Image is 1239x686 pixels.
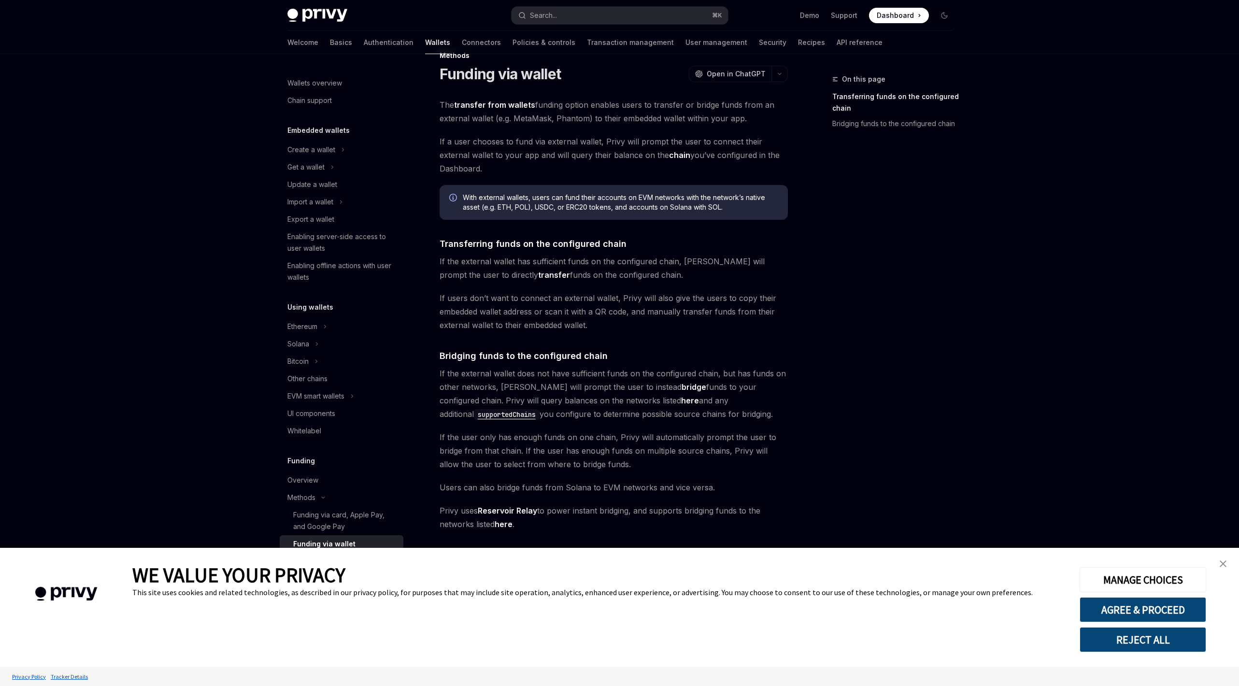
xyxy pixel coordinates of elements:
[287,356,309,367] div: Bitcoin
[280,228,403,257] a: Enabling server-side access to user wallets
[837,31,883,54] a: API reference
[287,214,334,225] div: Export a wallet
[293,538,356,550] div: Funding via wallet
[440,504,788,531] span: Privy uses to power instant bridging, and supports bridging funds to the networks listed .
[832,89,960,116] a: Transferring funds on the configured chain
[280,472,403,489] a: Overview
[280,370,403,387] a: Other chains
[474,409,540,419] a: supportedChains
[330,31,352,54] a: Basics
[280,405,403,422] a: UI components
[1220,560,1226,567] img: close banner
[132,562,345,587] span: WE VALUE YOUR PRIVACY
[287,31,318,54] a: Welcome
[512,7,728,24] button: Search...⌘K
[474,409,540,420] code: supportedChains
[287,161,325,173] div: Get a wallet
[478,506,537,516] a: Reservoir Relay
[454,100,535,110] strong: transfer from wallets
[287,231,398,254] div: Enabling server-side access to user wallets
[689,66,771,82] button: Open in ChatGPT
[449,194,459,203] svg: Info
[287,492,315,503] div: Methods
[280,176,403,193] a: Update a wallet
[538,270,570,280] strong: transfer
[10,668,48,685] a: Privacy Policy
[48,668,90,685] a: Tracker Details
[425,31,450,54] a: Wallets
[132,587,1065,597] div: This site uses cookies and related technologies, as described in our privacy policy, for purposes...
[287,338,309,350] div: Solana
[287,390,344,402] div: EVM smart wallets
[287,301,333,313] h5: Using wallets
[681,396,699,406] a: here
[280,92,403,109] a: Chain support
[364,31,413,54] a: Authentication
[440,291,788,332] span: If users don’t want to connect an external wallet, Privy will also give the users to copy their e...
[495,519,513,529] a: here
[707,69,766,79] span: Open in ChatGPT
[937,8,952,23] button: Toggle dark mode
[513,31,575,54] a: Policies & controls
[712,12,722,19] span: ⌘ K
[759,31,786,54] a: Security
[669,150,690,160] a: chain
[280,74,403,92] a: Wallets overview
[1080,627,1206,652] button: REJECT ALL
[1080,567,1206,592] button: MANAGE CHOICES
[440,367,788,421] span: If the external wallet does not have sufficient funds on the configured chain, but has funds on o...
[280,535,403,553] a: Funding via wallet
[287,9,347,22] img: dark logo
[287,77,342,89] div: Wallets overview
[280,257,403,286] a: Enabling offline actions with user wallets
[440,135,788,175] span: If a user chooses to fund via external wallet, Privy will prompt the user to connect their extern...
[440,51,788,60] div: Methods
[440,237,627,250] span: Transferring funds on the configured chain
[287,408,335,419] div: UI components
[798,31,825,54] a: Recipes
[287,455,315,467] h5: Funding
[287,260,398,283] div: Enabling offline actions with user wallets
[463,193,778,212] span: With external wallets, users can fund their accounts on EVM networks with the network’s native as...
[280,422,403,440] a: Whitelabel
[287,196,333,208] div: Import a wallet
[287,373,328,385] div: Other chains
[1080,597,1206,622] button: AGREE & PROCEED
[287,425,321,437] div: Whitelabel
[440,255,788,282] span: If the external wallet has sufficient funds on the configured chain, [PERSON_NAME] will prompt th...
[280,506,403,535] a: Funding via card, Apple Pay, and Google Pay
[869,8,929,23] a: Dashboard
[462,31,501,54] a: Connectors
[14,573,118,615] img: company logo
[800,11,819,20] a: Demo
[440,98,788,125] span: The funding option enables users to transfer or bridge funds from an external wallet (e.g. MetaMa...
[832,116,960,131] a: Bridging funds to the configured chain
[287,125,350,136] h5: Embedded wallets
[440,481,788,494] span: Users can also bridge funds from Solana to EVM networks and vice versa.
[287,179,337,190] div: Update a wallet
[587,31,674,54] a: Transaction management
[685,31,747,54] a: User management
[293,509,398,532] div: Funding via card, Apple Pay, and Google Pay
[831,11,857,20] a: Support
[530,10,557,21] div: Search...
[682,382,706,392] strong: bridge
[287,144,335,156] div: Create a wallet
[287,474,318,486] div: Overview
[287,95,332,106] div: Chain support
[440,65,561,83] h1: Funding via wallet
[287,321,317,332] div: Ethereum
[440,430,788,471] span: If the user only has enough funds on one chain, Privy will automatically prompt the user to bridg...
[440,349,608,362] span: Bridging funds to the configured chain
[1213,554,1233,573] a: close banner
[842,73,885,85] span: On this page
[877,11,914,20] span: Dashboard
[280,211,403,228] a: Export a wallet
